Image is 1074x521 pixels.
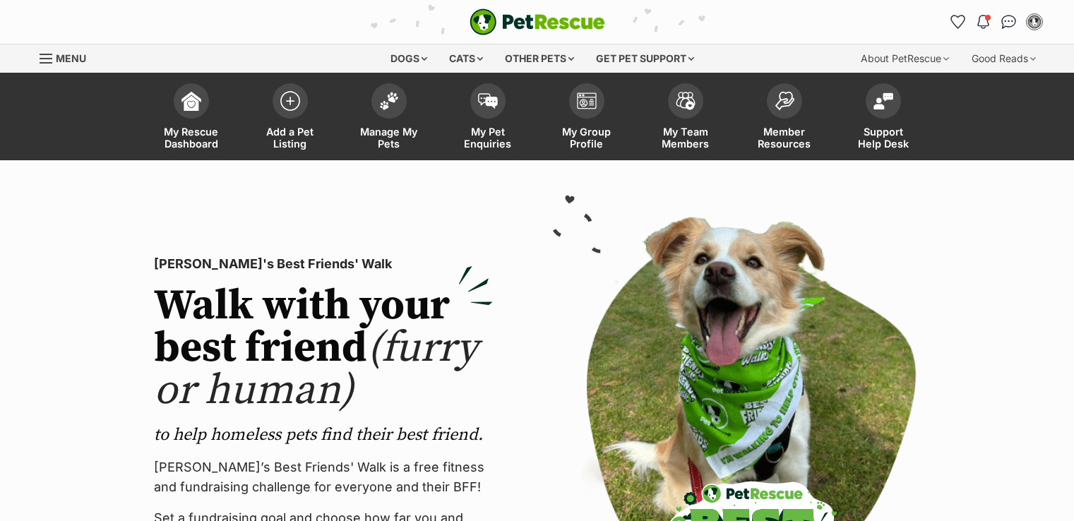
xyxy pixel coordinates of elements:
div: Dogs [381,44,437,73]
span: Manage My Pets [357,126,421,150]
div: About PetRescue [851,44,959,73]
span: My Team Members [654,126,717,150]
span: Add a Pet Listing [258,126,322,150]
img: team-members-icon-5396bd8760b3fe7c0b43da4ab00e1e3bb1a5d9ba89233759b79545d2d3fc5d0d.svg [676,92,696,110]
span: My Group Profile [555,126,619,150]
img: help-desk-icon-fdf02630f3aa405de69fd3d07c3f3aa587a6932b1a1747fa1d2bba05be0121f9.svg [873,92,893,109]
a: My Pet Enquiries [438,76,537,160]
a: Add a Pet Listing [241,76,340,160]
a: Conversations [998,11,1020,33]
img: dashboard-icon-eb2f2d2d3e046f16d808141f083e7271f6b2e854fb5c12c21221c1fb7104beca.svg [181,91,201,111]
a: My Group Profile [537,76,636,160]
img: logo-e224e6f780fb5917bec1dbf3a21bbac754714ae5b6737aabdf751b685950b380.svg [470,8,605,35]
span: Support Help Desk [852,126,915,150]
p: [PERSON_NAME]’s Best Friends' Walk is a free fitness and fundraising challenge for everyone and t... [154,457,493,497]
a: Support Help Desk [834,76,933,160]
h2: Walk with your best friend [154,285,493,412]
a: Manage My Pets [340,76,438,160]
span: My Rescue Dashboard [160,126,223,150]
img: Lynne Thurston profile pic [1027,15,1042,29]
img: notifications-46538b983faf8c2785f20acdc204bb7945ddae34d4c08c2a6579f10ce5e182be.svg [977,15,989,29]
img: pet-enquiries-icon-7e3ad2cf08bfb03b45e93fb7055b45f3efa6380592205ae92323e6603595dc1f.svg [478,93,498,109]
span: My Pet Enquiries [456,126,520,150]
img: member-resources-icon-8e73f808a243e03378d46382f2149f9095a855e16c252ad45f914b54edf8863c.svg [775,91,794,110]
a: Menu [40,44,96,70]
span: Menu [56,52,86,64]
img: group-profile-icon-3fa3cf56718a62981997c0bc7e787c4b2cf8bcc04b72c1350f741eb67cf2f40e.svg [577,92,597,109]
div: Good Reads [962,44,1046,73]
button: Notifications [972,11,995,33]
a: My Team Members [636,76,735,160]
span: Member Resources [753,126,816,150]
p: [PERSON_NAME]'s Best Friends' Walk [154,254,493,274]
button: My account [1023,11,1046,33]
a: Member Resources [735,76,834,160]
ul: Account quick links [947,11,1046,33]
div: Get pet support [586,44,704,73]
a: Favourites [947,11,969,33]
div: Cats [439,44,493,73]
a: My Rescue Dashboard [142,76,241,160]
img: add-pet-listing-icon-0afa8454b4691262ce3f59096e99ab1cd57d4a30225e0717b998d2c9b9846f56.svg [280,91,300,111]
img: chat-41dd97257d64d25036548639549fe6c8038ab92f7586957e7f3b1b290dea8141.svg [1001,15,1016,29]
a: PetRescue [470,8,605,35]
p: to help homeless pets find their best friend. [154,424,493,446]
img: manage-my-pets-icon-02211641906a0b7f246fdf0571729dbe1e7629f14944591b6c1af311fb30b64b.svg [379,92,399,110]
span: (furry or human) [154,322,478,417]
div: Other pets [495,44,584,73]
